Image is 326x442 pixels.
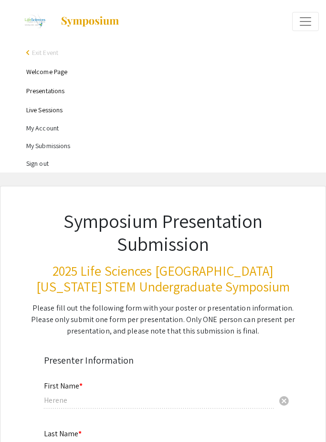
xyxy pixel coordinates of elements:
div: Presenter Information [44,353,283,367]
li: My Submissions [26,137,319,155]
mat-label: Last Name [44,429,82,439]
a: Live Sessions [26,106,63,114]
iframe: Chat [7,399,41,435]
span: Exit Event [32,48,58,57]
button: Expand or Collapse Menu [292,12,319,31]
li: My Account [26,119,319,137]
input: Type Here [44,395,274,405]
div: Please fill out the following form with your poster or presentation information. Please only subm... [23,302,303,337]
img: Symposium by ForagerOne [60,16,120,27]
a: 2025 Life Sciences South Florida STEM Undergraduate Symposium [7,10,120,33]
div: arrow_back_ios [26,50,32,55]
span: cancel [278,395,290,407]
button: Clear [274,390,294,410]
h1: Symposium Presentation Submission [23,209,303,255]
a: Welcome Page [26,67,67,76]
img: 2025 Life Sciences South Florida STEM Undergraduate Symposium [19,10,51,33]
h3: 2025 Life Sciences [GEOGRAPHIC_DATA][US_STATE] STEM Undergraduate Symposium [23,263,303,295]
mat-label: First Name [44,381,83,391]
li: Sign out [26,155,319,172]
a: Presentations [26,86,64,95]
